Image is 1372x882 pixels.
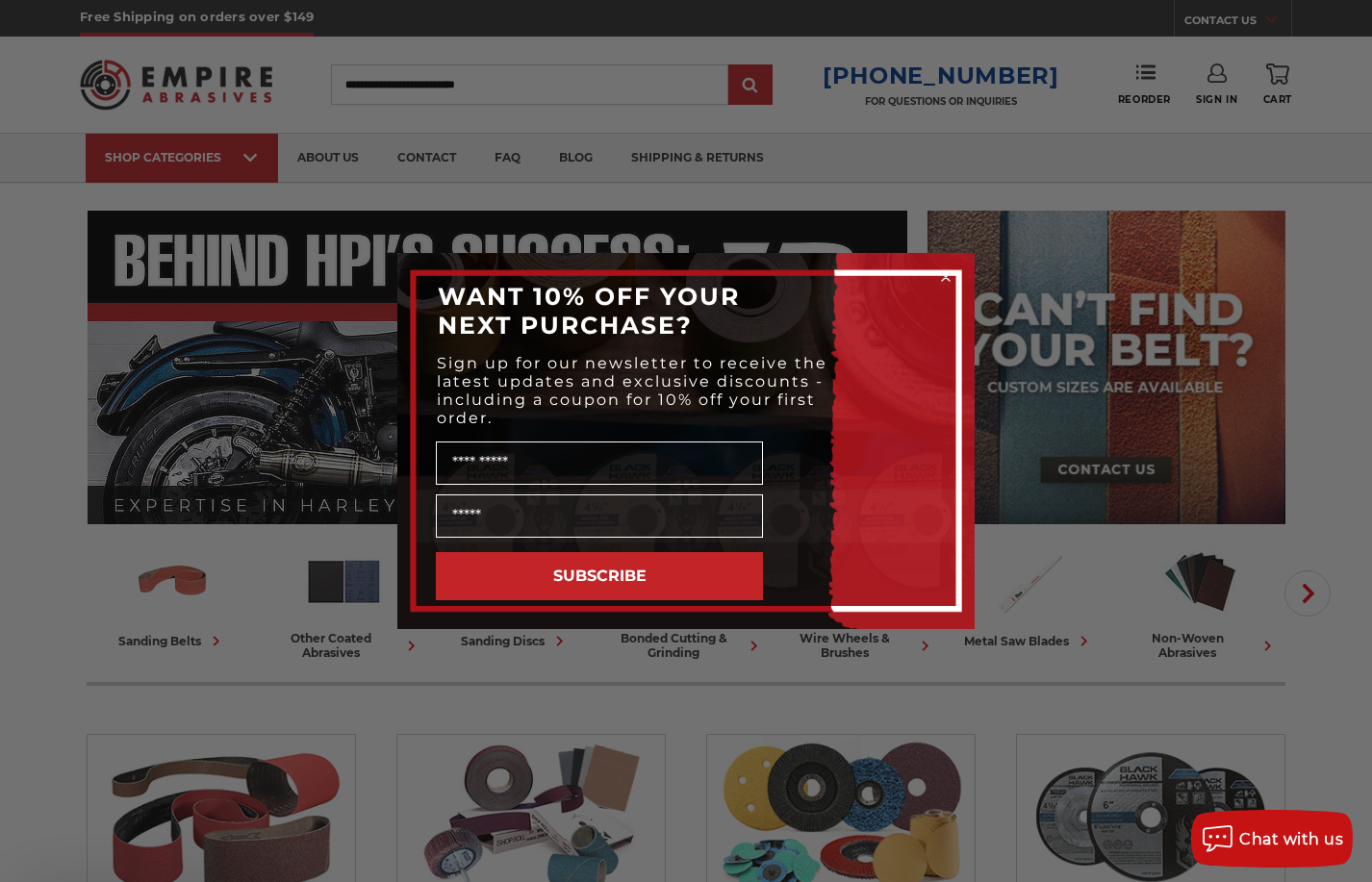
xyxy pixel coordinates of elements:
[1239,830,1343,848] span: Chat with us
[438,282,740,340] span: WANT 10% OFF YOUR NEXT PURCHASE?
[437,354,827,427] span: Sign up for our newsletter to receive the latest updates and exclusive discounts - including a co...
[1191,810,1353,868] button: Chat with us
[436,494,763,538] input: Email
[436,552,763,600] button: SUBSCRIBE
[936,267,955,287] button: Close dialog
